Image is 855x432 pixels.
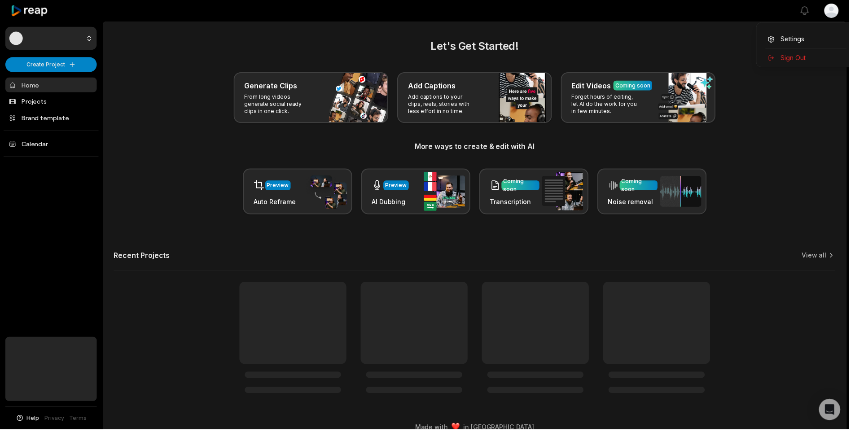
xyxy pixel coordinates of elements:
h3: Add Captions [411,81,459,92]
img: auto_reframe.png [308,175,349,210]
div: Coming soon [507,179,541,195]
h3: AI Dubbing [374,198,412,208]
h2: Let's Get Started! [114,39,841,55]
a: Brand template [5,111,97,126]
p: Forget hours of editing, let AI do the work for you in few minutes. [575,94,645,116]
img: noise_removal.png [665,177,706,208]
div: Coming soon [619,82,655,90]
p: From long videos generate social ready clips in one click. [246,94,316,116]
img: transcription.png [546,173,587,212]
button: Create Project [5,57,97,73]
p: Add captions to your clips, reels, stories with less effort in no time. [411,94,480,116]
h3: Generate Clips [246,81,299,92]
a: Privacy [45,417,65,425]
a: View all [807,253,832,262]
img: ai_dubbing.png [427,173,468,212]
h3: Edit Videos [575,81,615,92]
h3: Auto Reframe [255,198,298,208]
h3: Transcription [493,198,543,208]
a: Terms [70,417,88,425]
div: Open Intercom Messenger [824,401,846,423]
span: Sign Out [786,53,811,63]
a: Calendar [5,137,97,152]
h2: Recent Projects [114,253,171,262]
span: Settings [786,35,810,44]
div: Preview [269,183,291,191]
div: Preview [388,183,410,191]
h3: More ways to create & edit with AI [114,142,841,153]
div: Coming soon [626,179,660,195]
h3: Noise removal [612,198,662,208]
span: Help [27,417,39,425]
a: Projects [5,95,97,109]
a: Home [5,78,97,93]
